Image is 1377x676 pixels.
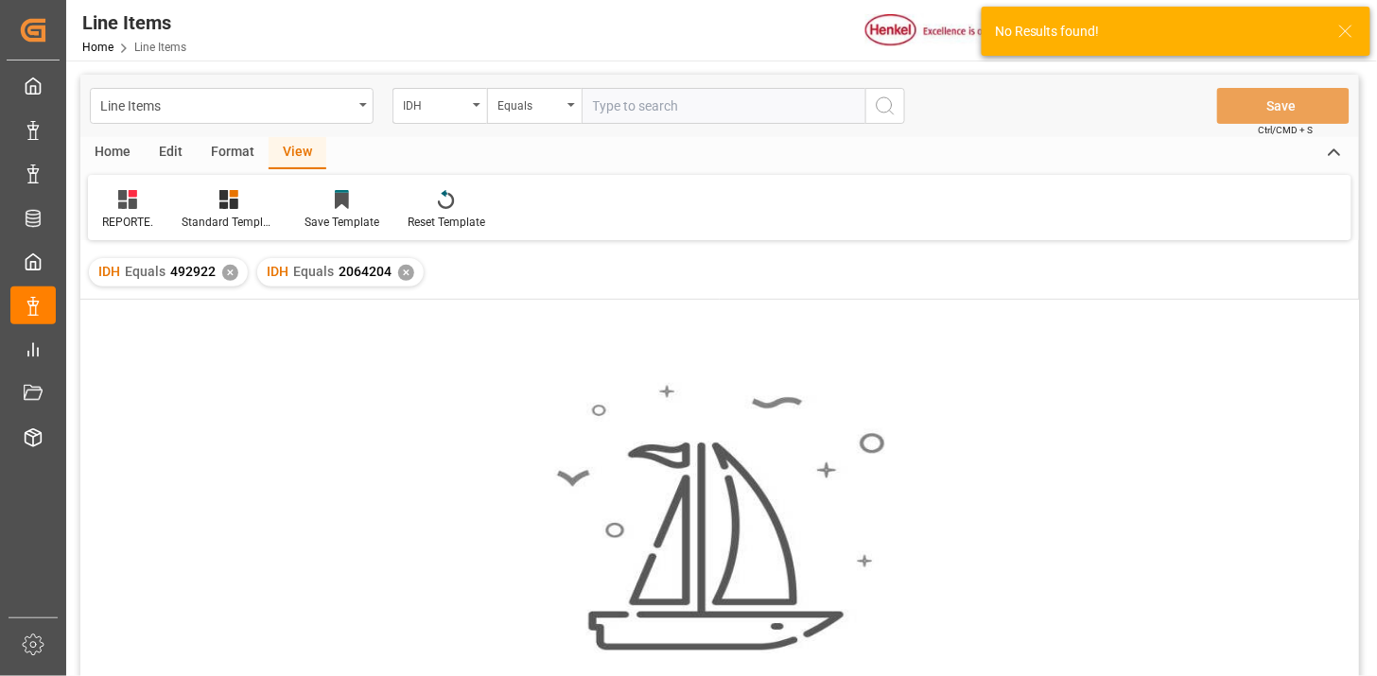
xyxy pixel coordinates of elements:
[145,137,197,169] div: Edit
[125,264,166,279] span: Equals
[497,93,562,114] div: Equals
[554,383,885,653] img: smooth_sailing.jpeg
[90,88,374,124] button: open menu
[182,214,276,231] div: Standard Templates
[408,214,485,231] div: Reset Template
[865,88,905,124] button: search button
[1217,88,1350,124] button: Save
[197,137,269,169] div: Format
[293,264,334,279] span: Equals
[865,14,1024,47] img: Henkel%20logo.jpg_1689854090.jpg
[1259,123,1314,137] span: Ctrl/CMD + S
[267,264,288,279] span: IDH
[222,265,238,281] div: ✕
[82,9,186,37] div: Line Items
[487,88,582,124] button: open menu
[339,264,392,279] span: 2064204
[170,264,216,279] span: 492922
[82,41,113,54] a: Home
[403,93,467,114] div: IDH
[80,137,145,169] div: Home
[995,22,1320,42] div: No Results found!
[269,137,326,169] div: View
[398,265,414,281] div: ✕
[100,93,353,116] div: Line Items
[392,88,487,124] button: open menu
[582,88,865,124] input: Type to search
[102,214,153,231] div: REPORTE.
[305,214,379,231] div: Save Template
[98,264,120,279] span: IDH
